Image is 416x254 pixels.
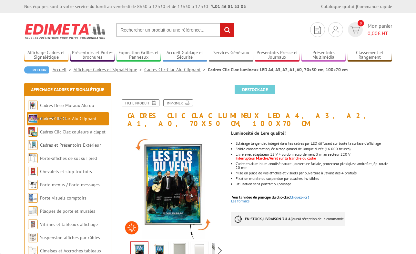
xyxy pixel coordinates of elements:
a: Porte-affiches de sol sur pied [40,155,97,161]
a: Accueil Guidage et Sécurité [163,50,207,61]
a: Affichage Cadres et Signalétique [74,67,144,73]
img: cadre_clic_clac_affichage_lumineux_215514.jpg [118,131,227,239]
a: Suspension affiches par câbles [40,235,100,240]
span: 0 [358,20,364,26]
a: devis rapide 0 Mon panier 0,00€ HT [346,22,392,37]
a: Classement et Rangement [348,50,392,61]
a: Présentoirs Presse et Journaux [255,50,299,61]
span: Destockage [235,85,275,94]
a: Imprimer [163,99,193,106]
a: Présentoirs Multimédia [301,50,346,61]
a: Catalogue gratuit [321,4,356,9]
a: Cadres et Présentoirs Extérieur [40,142,101,148]
strong: 01 46 81 33 03 [211,4,246,9]
a: Cadres Clic-Clac Alu Clippant [144,67,208,73]
a: Accueil [53,67,74,73]
a: Retour [24,66,49,73]
a: Cadres Clic-Clac couleurs à clapet [40,129,106,135]
a: Affichage Cadres et Signalétique [24,50,69,61]
a: Cadres Deco Muraux Alu ou [GEOGRAPHIC_DATA] [28,103,94,122]
img: devis rapide [332,26,339,34]
a: Chevalets et stop trottoirs [40,169,92,174]
a: Voir la vidéo du principe du clic-clacCliquez-ici ! [232,195,309,200]
img: Edimeta [24,19,107,43]
img: Porte-visuels comptoirs [28,193,38,203]
img: devis rapide [314,26,321,34]
a: Plaques de porte et murales [40,208,95,214]
img: devis rapide [350,26,360,34]
span: Voir la vidéo du principe du clic-clac [232,195,290,200]
input: rechercher [220,23,234,37]
img: Cadres Deco Muraux Alu ou Bois [28,101,38,110]
a: Présentoirs et Porte-brochures [70,50,115,61]
a: Commande rapide [357,4,392,9]
a: Affichage Cadres et Signalétique [31,87,104,93]
p: à réception de la commande [231,212,345,226]
span: 0,00 [368,30,378,36]
div: | [321,3,392,10]
li: Cadres Clic Clac lumineux LED A4, A3, A2, A1, A0, 70x50 cm, 100x70 cm [208,66,348,73]
img: Vitrines et tableaux affichage [28,220,38,229]
img: Cadres et Présentoirs Extérieur [28,140,38,150]
li: Livré avec adaptateur 12 V + cordon raccordement 3 m au secteur 220 V [236,152,392,160]
a: Vitrines et tableaux affichage [40,221,98,227]
li: Mise en place de vos affiches et visuels par ouverture à l'avant des 4 profilés [236,171,392,175]
a: Porte-menus / Porte-messages [40,182,100,188]
a: Cadres Clic-Clac Alu Clippant [40,116,96,122]
strong: EN STOCK, LIVRAISON 3 à 4 jours [245,216,299,221]
a: Les formats [231,199,249,203]
span: € HT [368,30,392,37]
li: Fixation murale ou suspendue par attaches invisibles [236,177,392,181]
a: Exposition Grilles et Panneaux [117,50,161,61]
font: Interrupteur Marche/Arrêt sur la tranche du cadre [236,156,316,161]
li: Faible consommation, éclairage garanti de longue durée (16 000 heures) [236,147,392,151]
img: Porte-menus / Porte-messages [28,180,38,190]
img: Chevalets et stop trottoirs [28,167,38,176]
strong: Luminosité de 1ère qualité! [231,130,286,136]
li: Eclairage tangentiel intégré dans les cadres par LED diffusant sur toute la surface d'affichage [236,142,392,145]
a: Services Généraux [209,50,253,61]
img: Cadres Clic-Clac couleurs à clapet [28,127,38,137]
img: Plaques de porte et murales [28,206,38,216]
a: Cimaises et Accroches tableaux [40,248,101,254]
a: Fiche produit [122,99,159,106]
img: Suspension affiches par câbles [28,233,38,242]
a: Porte-visuels comptoirs [40,195,86,201]
img: Porte-affiches de sol sur pied [28,153,38,163]
input: Rechercher un produit ou une référence... [116,23,234,37]
li: Utilisation sens portrait ou paysage [236,182,392,186]
p: Cadre en aluminium anodisé naturel, ouverture faciale, protecteur plexiglass antireflet, ép. tota... [236,162,392,170]
div: Nos équipes sont à votre service du lundi au vendredi de 8h30 à 12h30 et de 13h30 à 17h30 [24,3,246,10]
span: Mon panier [368,22,392,37]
